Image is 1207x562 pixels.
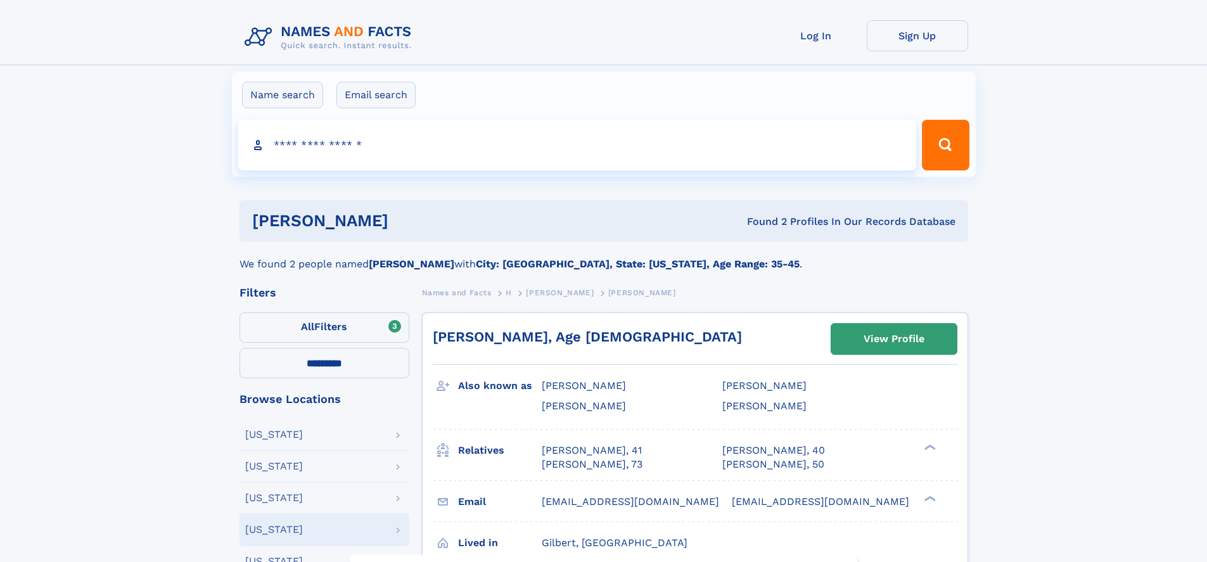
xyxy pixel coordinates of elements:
[542,444,642,457] a: [PERSON_NAME], 41
[542,495,719,508] span: [EMAIL_ADDRESS][DOMAIN_NAME]
[252,213,568,229] h1: [PERSON_NAME]
[526,284,594,300] a: [PERSON_NAME]
[722,444,825,457] a: [PERSON_NAME], 40
[239,241,968,272] div: We found 2 people named with .
[245,461,303,471] div: [US_STATE]
[369,258,454,270] b: [PERSON_NAME]
[608,288,676,297] span: [PERSON_NAME]
[458,491,542,513] h3: Email
[506,288,512,297] span: H
[722,400,807,412] span: [PERSON_NAME]
[722,380,807,392] span: [PERSON_NAME]
[732,495,909,508] span: [EMAIL_ADDRESS][DOMAIN_NAME]
[568,215,955,229] div: Found 2 Profiles In Our Records Database
[867,20,968,51] a: Sign Up
[239,312,409,343] label: Filters
[864,324,924,354] div: View Profile
[921,494,936,502] div: ❯
[476,258,800,270] b: City: [GEOGRAPHIC_DATA], State: [US_STATE], Age Range: 35-45
[239,287,409,298] div: Filters
[422,284,492,300] a: Names and Facts
[239,393,409,405] div: Browse Locations
[245,430,303,440] div: [US_STATE]
[922,120,969,170] button: Search Button
[458,440,542,461] h3: Relatives
[921,443,936,451] div: ❯
[722,457,824,471] a: [PERSON_NAME], 50
[831,324,957,354] a: View Profile
[458,532,542,554] h3: Lived in
[542,457,642,471] a: [PERSON_NAME], 73
[433,329,742,345] a: [PERSON_NAME], Age [DEMOGRAPHIC_DATA]
[245,493,303,503] div: [US_STATE]
[301,321,314,333] span: All
[542,537,687,549] span: Gilbert, [GEOGRAPHIC_DATA]
[526,288,594,297] span: [PERSON_NAME]
[542,380,626,392] span: [PERSON_NAME]
[506,284,512,300] a: H
[765,20,867,51] a: Log In
[542,400,626,412] span: [PERSON_NAME]
[242,82,323,108] label: Name search
[336,82,416,108] label: Email search
[458,375,542,397] h3: Also known as
[245,525,303,535] div: [US_STATE]
[239,20,422,54] img: Logo Names and Facts
[238,120,917,170] input: search input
